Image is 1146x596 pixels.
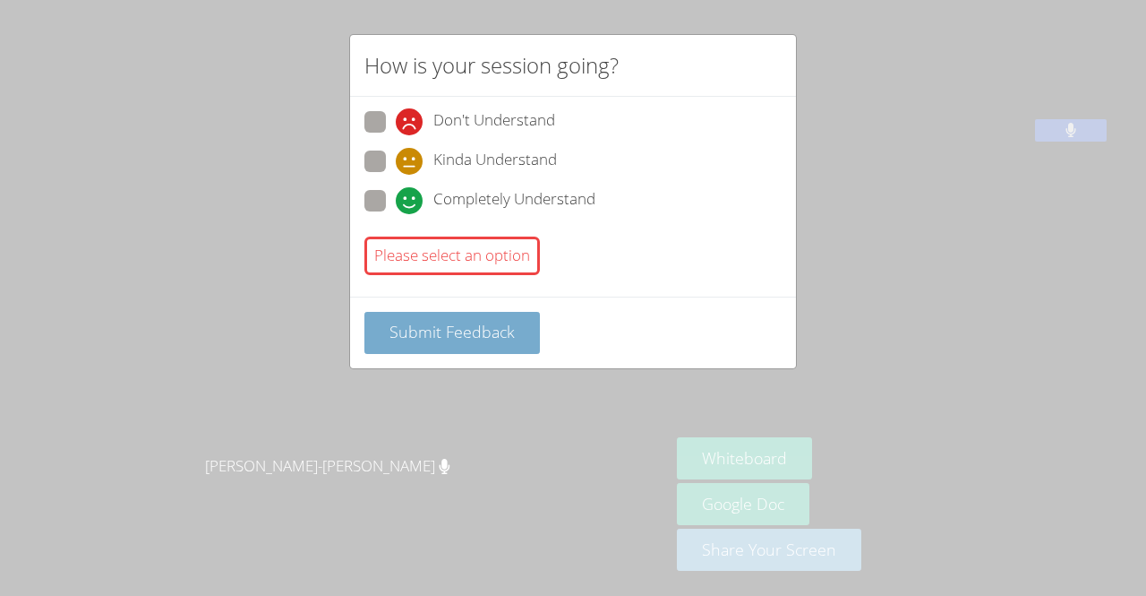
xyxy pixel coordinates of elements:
span: Completely Understand [433,187,595,214]
span: Kinda Understand [433,148,557,175]
h2: How is your session going? [364,49,619,82]
button: Submit Feedback [364,312,540,354]
span: Don't Understand [433,108,555,135]
span: Submit Feedback [389,321,515,342]
div: Please select an option [364,237,540,275]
